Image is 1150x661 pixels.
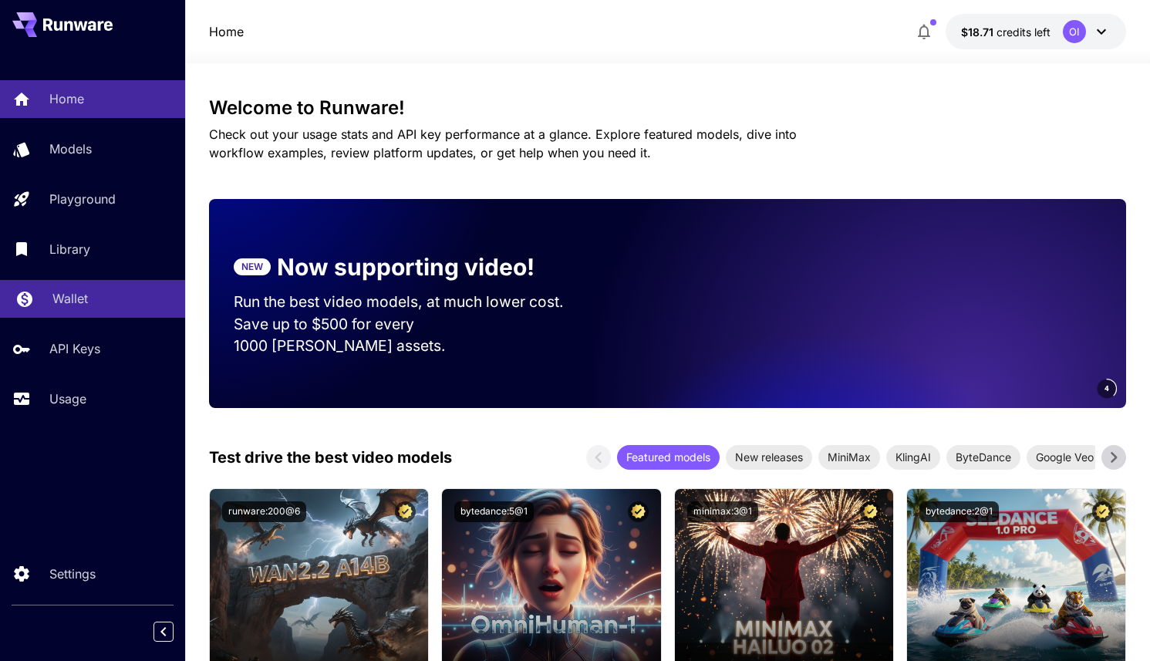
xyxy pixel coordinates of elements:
div: KlingAI [886,445,940,470]
nav: breadcrumb [209,22,244,41]
div: OI [1063,20,1086,43]
span: ByteDance [946,449,1020,465]
button: Certified Model – Vetted for best performance and includes a commercial license. [395,501,416,522]
p: Library [49,240,90,258]
a: Home [209,22,244,41]
button: Certified Model – Vetted for best performance and includes a commercial license. [1092,501,1113,522]
p: Save up to $500 for every 1000 [PERSON_NAME] assets. [234,313,593,358]
p: Test drive the best video models [209,446,452,469]
p: NEW [241,260,263,274]
p: Home [49,89,84,108]
span: Featured models [617,449,720,465]
h3: Welcome to Runware! [209,97,1125,119]
div: MiniMax [818,445,880,470]
span: MiniMax [818,449,880,465]
div: Featured models [617,445,720,470]
p: API Keys [49,339,100,358]
p: Run the best video models, at much lower cost. [234,291,593,313]
p: Wallet [52,289,88,308]
span: $18.71 [961,25,997,39]
span: 4 [1104,383,1109,394]
span: New releases [726,449,812,465]
button: bytedance:5@1 [454,501,534,522]
div: Collapse sidebar [165,618,185,646]
span: Google Veo [1027,449,1103,465]
button: runware:200@6 [222,501,306,522]
p: Now supporting video! [277,250,535,285]
div: ByteDance [946,445,1020,470]
div: New releases [726,445,812,470]
button: bytedance:2@1 [919,501,999,522]
button: Collapse sidebar [153,622,174,642]
button: $18.71095OI [946,14,1126,49]
span: Check out your usage stats and API key performance at a glance. Explore featured models, dive int... [209,126,797,160]
button: minimax:3@1 [687,501,758,522]
p: Settings [49,565,96,583]
p: Models [49,140,92,158]
div: Google Veo [1027,445,1103,470]
span: KlingAI [886,449,940,465]
p: Playground [49,190,116,208]
span: credits left [997,25,1051,39]
div: $18.71095 [961,24,1051,40]
p: Usage [49,390,86,408]
button: Certified Model – Vetted for best performance and includes a commercial license. [628,501,649,522]
button: Certified Model – Vetted for best performance and includes a commercial license. [860,501,881,522]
